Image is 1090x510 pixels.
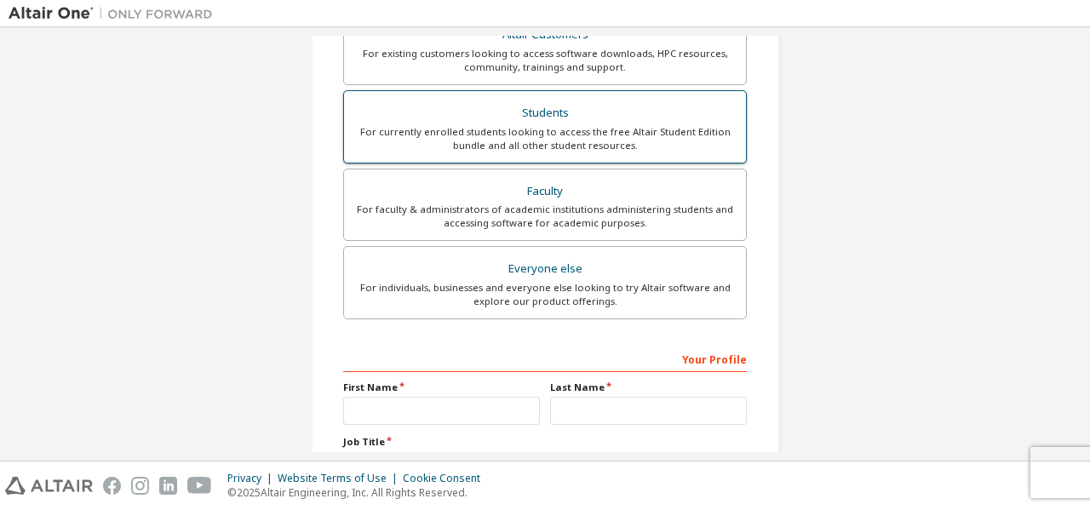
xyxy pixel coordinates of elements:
[354,47,736,74] div: For existing customers looking to access software downloads, HPC resources, community, trainings ...
[159,477,177,495] img: linkedin.svg
[131,477,149,495] img: instagram.svg
[227,472,278,485] div: Privacy
[187,477,212,495] img: youtube.svg
[354,203,736,230] div: For faculty & administrators of academic institutions administering students and accessing softwa...
[403,472,490,485] div: Cookie Consent
[278,472,403,485] div: Website Terms of Use
[354,281,736,308] div: For individuals, businesses and everyone else looking to try Altair software and explore our prod...
[354,180,736,203] div: Faculty
[5,477,93,495] img: altair_logo.svg
[550,381,747,394] label: Last Name
[343,435,747,449] label: Job Title
[9,5,221,22] img: Altair One
[354,101,736,125] div: Students
[227,485,490,500] p: © 2025 Altair Engineering, Inc. All Rights Reserved.
[354,257,736,281] div: Everyone else
[103,477,121,495] img: facebook.svg
[354,125,736,152] div: For currently enrolled students looking to access the free Altair Student Edition bundle and all ...
[343,345,747,372] div: Your Profile
[343,381,540,394] label: First Name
